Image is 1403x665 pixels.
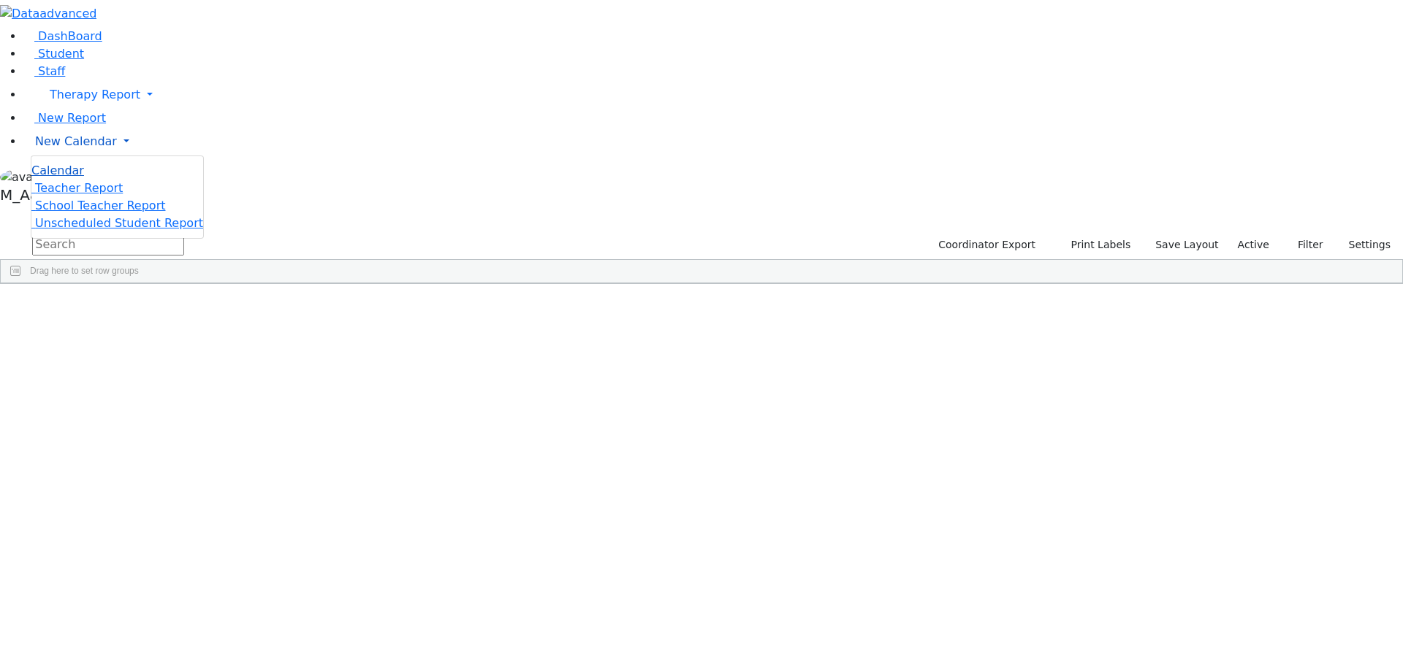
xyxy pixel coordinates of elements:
span: Unscheduled Student Report [35,216,203,230]
button: Save Layout [1149,234,1225,256]
span: Calendar [31,164,84,177]
a: New Calendar [23,127,1403,156]
span: Student [38,47,84,61]
a: DashBoard [23,29,102,43]
span: Teacher Report [35,181,123,195]
a: Student [23,47,84,61]
a: Unscheduled Student Report [31,216,203,230]
button: Coordinator Export [929,234,1042,256]
a: Calendar [31,162,84,180]
span: New Report [38,111,106,125]
a: Therapy Report [23,80,1403,109]
span: DashBoard [38,29,102,43]
span: Drag here to set row groups [30,266,139,276]
label: Active [1231,234,1276,256]
span: New Calendar [35,134,117,148]
ul: Therapy Report [31,155,204,239]
span: Staff [38,64,65,78]
span: Therapy Report [50,88,140,101]
button: Settings [1330,234,1397,256]
span: School Teacher Report [35,199,165,212]
a: Staff [23,64,65,78]
a: School Teacher Report [31,199,165,212]
a: New Report [23,111,106,125]
button: Print Labels [1054,234,1137,256]
input: Search [32,234,184,255]
button: Filter [1279,234,1330,256]
a: Teacher Report [31,181,123,195]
